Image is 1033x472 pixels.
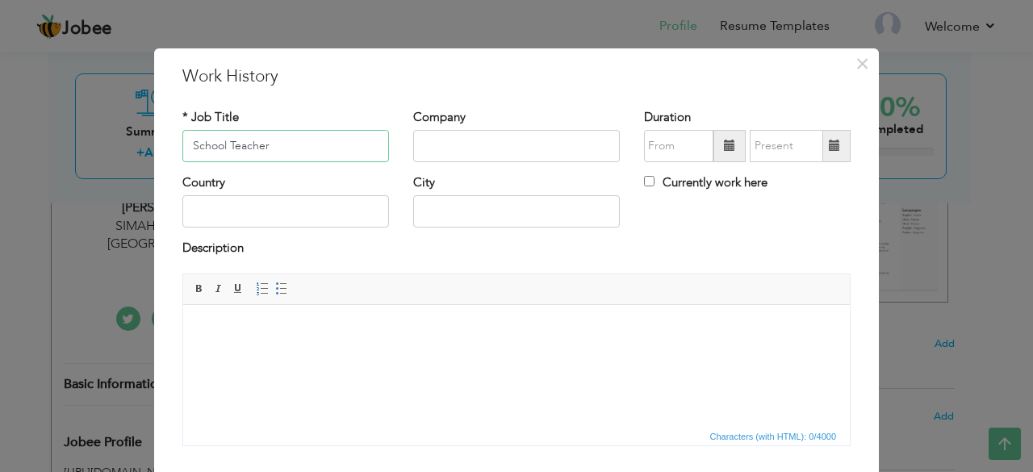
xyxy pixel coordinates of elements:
a: Underline [229,280,247,298]
label: Company [413,109,466,126]
span: × [855,49,869,78]
label: Description [182,240,244,257]
a: Insert/Remove Numbered List [253,280,271,298]
input: From [644,130,713,162]
label: Country [182,174,225,191]
span: Characters (with HTML): 0/4000 [707,429,840,444]
label: Duration [644,109,691,126]
a: Bold [190,280,208,298]
div: Statistics [707,429,842,444]
label: * Job Title [182,109,239,126]
label: Currently work here [644,174,767,191]
input: Present [750,130,823,162]
iframe: Rich Text Editor, workEditor [183,305,850,426]
a: Italic [210,280,228,298]
button: Close [849,51,875,77]
h3: Work History [182,65,851,89]
a: Insert/Remove Bulleted List [273,280,291,298]
label: City [413,174,435,191]
input: Currently work here [644,176,655,186]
